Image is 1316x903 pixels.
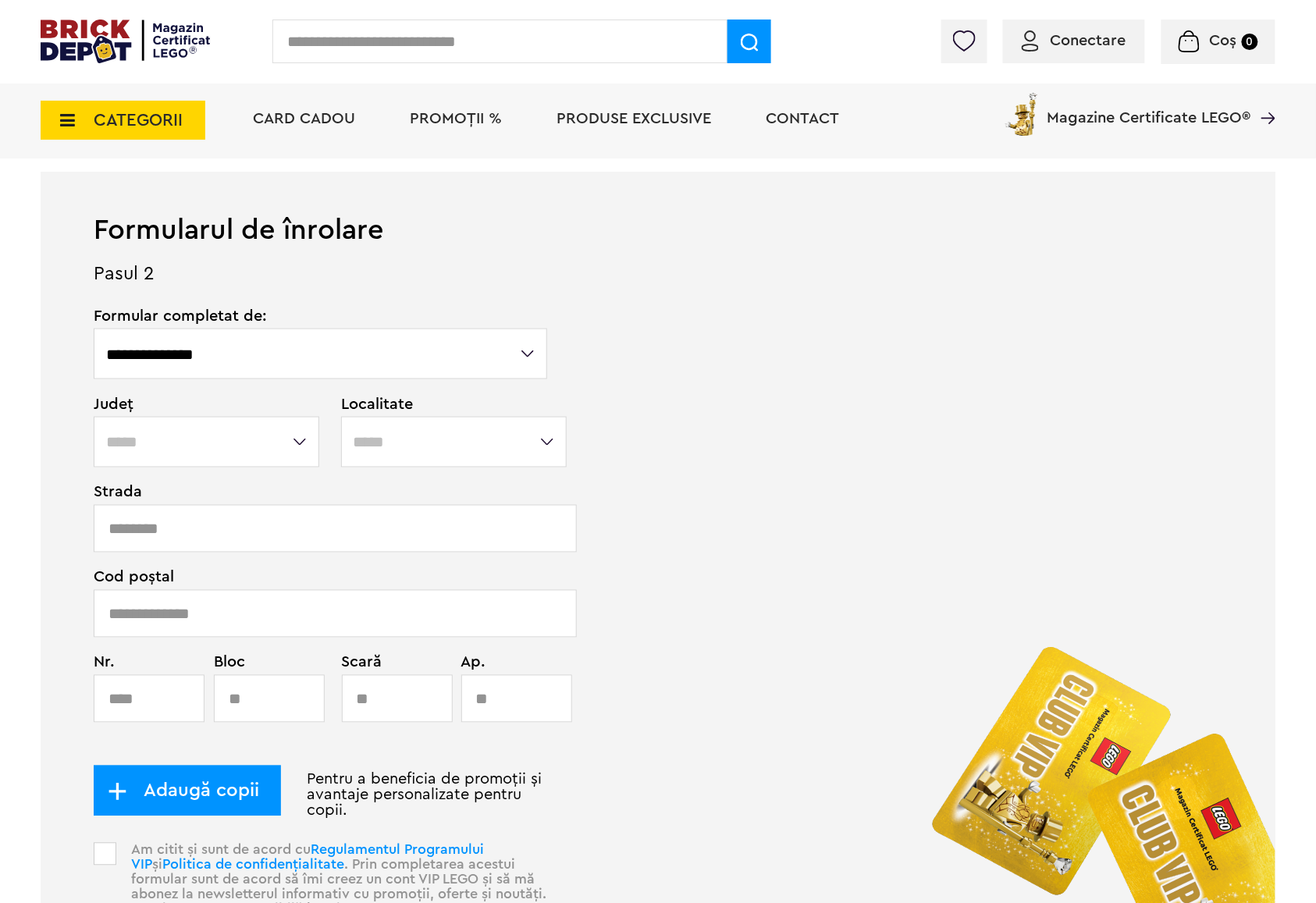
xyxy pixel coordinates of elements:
[94,308,549,324] span: Formular completat de:
[131,843,484,872] a: Regulamentul Programului VIP
[766,111,839,126] a: Contact
[557,111,711,126] a: Produse exclusive
[1251,90,1275,105] a: Magazine Certificate LEGO®
[94,772,549,819] p: Pentru a beneficia de promoții și avantaje personalizate pentru copii.
[342,396,550,412] span: Localitate
[94,396,322,412] span: Județ
[1210,33,1237,48] span: Coș
[461,655,526,670] span: Ap.
[253,111,355,126] a: Card Cadou
[1047,90,1251,126] span: Magazine Certificate LEGO®
[94,655,196,670] span: Nr.
[41,172,1275,244] h1: Formularul de înrolare
[94,112,183,129] span: CATEGORII
[127,782,259,799] span: Adaugă copii
[410,111,502,126] a: PROMOȚII %
[1051,33,1126,48] span: Conectare
[1242,34,1258,50] small: 0
[162,858,344,872] a: Politica de confidențialitate
[94,570,549,585] span: Cod poștal
[108,782,127,802] img: add_child
[342,655,424,670] span: Scară
[1022,33,1126,48] a: Conectare
[41,266,1275,308] p: Pasul 2
[214,655,316,670] span: Bloc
